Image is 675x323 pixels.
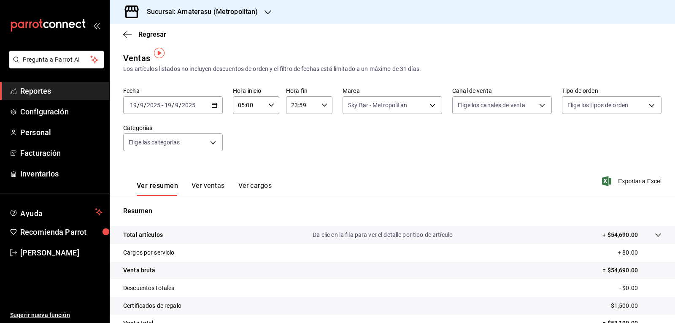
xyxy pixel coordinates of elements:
button: Ver resumen [137,182,178,196]
label: Marca [343,88,442,94]
span: Sky Bar - Metropolitan [348,101,407,109]
span: Sugerir nueva función [10,311,103,320]
label: Hora fin [286,88,332,94]
p: Cargos por servicio [123,248,175,257]
a: Pregunta a Parrot AI [6,61,104,70]
input: ---- [181,102,196,109]
input: -- [130,102,137,109]
input: -- [140,102,144,109]
span: Personal [20,127,103,138]
p: - $0.00 [619,284,661,293]
button: Regresar [123,30,166,38]
p: - $1,500.00 [608,301,661,310]
div: Los artículos listados no incluyen descuentos de orden y el filtro de fechas está limitado a un m... [123,65,661,73]
input: -- [164,102,172,109]
span: Ayuda [20,207,92,217]
span: Facturación [20,147,103,159]
input: -- [175,102,179,109]
span: / [172,102,174,109]
span: Recomienda Parrot [20,226,103,238]
button: Pregunta a Parrot AI [9,51,104,68]
p: Total artículos [123,231,163,239]
span: [PERSON_NAME] [20,247,103,258]
p: Descuentos totales [123,284,174,293]
p: + $54,690.00 [602,231,638,239]
div: Ventas [123,52,150,65]
label: Tipo de orden [562,88,661,94]
label: Hora inicio [233,88,279,94]
p: = $54,690.00 [602,266,661,275]
img: Tooltip marker [154,48,165,58]
span: Pregunta a Parrot AI [23,55,91,64]
button: open_drawer_menu [93,22,100,29]
span: / [179,102,181,109]
span: - [162,102,163,109]
label: Categorías [123,125,223,131]
span: / [144,102,146,109]
span: Regresar [138,30,166,38]
span: Elige los canales de venta [458,101,525,109]
p: Venta bruta [123,266,155,275]
span: / [137,102,140,109]
span: Elige las categorías [129,138,180,147]
div: navigation tabs [137,182,272,196]
p: Certificados de regalo [123,301,181,310]
input: ---- [146,102,161,109]
button: Ver ventas [192,182,225,196]
span: Elige los tipos de orden [567,101,628,109]
label: Canal de venta [452,88,552,94]
button: Exportar a Excel [604,176,661,186]
span: Inventarios [20,168,103,179]
h3: Sucursal: Amaterasu (Metropolitan) [140,7,258,17]
p: Da clic en la fila para ver el detalle por tipo de artículo [313,231,453,239]
p: Resumen [123,206,661,216]
label: Fecha [123,88,223,94]
span: Reportes [20,85,103,97]
button: Ver cargos [238,182,272,196]
span: Configuración [20,106,103,117]
p: + $0.00 [618,248,661,257]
